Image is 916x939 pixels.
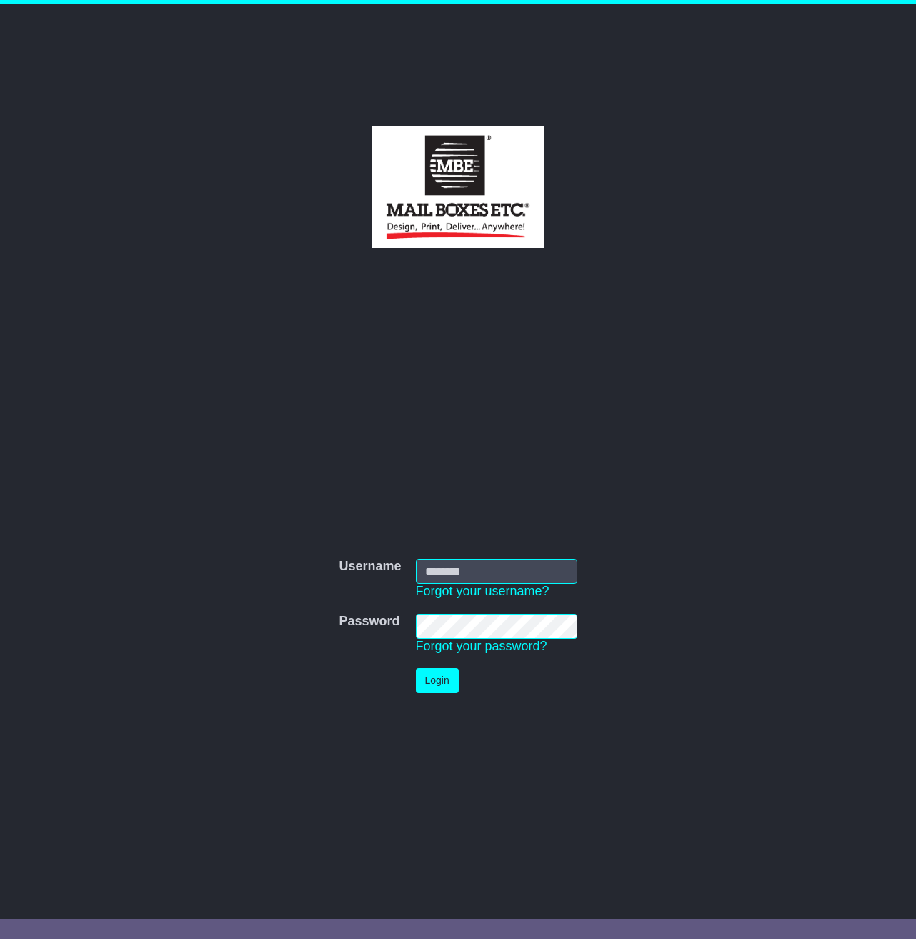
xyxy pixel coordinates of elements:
[372,126,544,248] img: Lillypods Pty Ltd
[339,614,399,630] label: Password
[416,584,549,598] a: Forgot your username?
[416,639,547,653] a: Forgot your password?
[339,559,401,575] label: Username
[416,668,459,693] button: Login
